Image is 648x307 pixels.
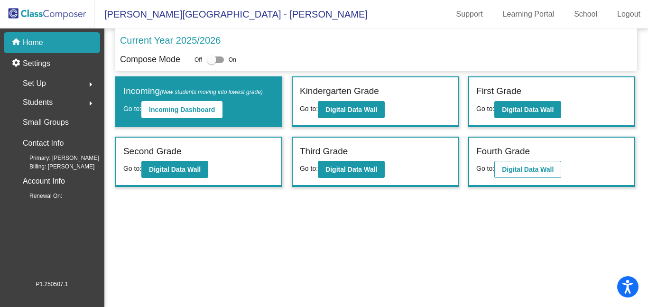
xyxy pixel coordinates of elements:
[11,37,23,48] mat-icon: home
[11,58,23,69] mat-icon: settings
[325,166,377,173] b: Digital Data Wall
[494,101,561,118] button: Digital Data Wall
[495,7,562,22] a: Learning Portal
[123,165,141,172] span: Go to:
[502,166,554,173] b: Digital Data Wall
[95,7,368,22] span: [PERSON_NAME][GEOGRAPHIC_DATA] - [PERSON_NAME]
[300,105,318,112] span: Go to:
[149,106,215,113] b: Incoming Dashboard
[476,84,521,98] label: First Grade
[23,137,64,150] p: Contact Info
[23,77,46,90] span: Set Up
[85,79,96,90] mat-icon: arrow_right
[194,56,202,64] span: Off
[141,101,222,118] button: Incoming Dashboard
[449,7,491,22] a: Support
[23,58,50,69] p: Settings
[300,145,348,158] label: Third Grade
[14,162,94,171] span: Billing: [PERSON_NAME]
[566,7,605,22] a: School
[85,98,96,109] mat-icon: arrow_right
[300,84,379,98] label: Kindergarten Grade
[23,175,65,188] p: Account Info
[120,33,221,47] p: Current Year 2025/2026
[23,37,43,48] p: Home
[494,161,561,178] button: Digital Data Wall
[318,161,385,178] button: Digital Data Wall
[123,105,141,112] span: Go to:
[476,165,494,172] span: Go to:
[14,154,99,162] span: Primary: [PERSON_NAME]
[476,145,530,158] label: Fourth Grade
[610,7,648,22] a: Logout
[23,96,53,109] span: Students
[120,53,180,66] p: Compose Mode
[325,106,377,113] b: Digital Data Wall
[300,165,318,172] span: Go to:
[141,161,208,178] button: Digital Data Wall
[229,56,236,64] span: On
[476,105,494,112] span: Go to:
[23,116,69,129] p: Small Groups
[123,145,182,158] label: Second Grade
[160,89,263,95] span: (New students moving into lowest grade)
[318,101,385,118] button: Digital Data Wall
[14,192,62,200] span: Renewal On:
[123,84,263,98] label: Incoming
[502,106,554,113] b: Digital Data Wall
[149,166,201,173] b: Digital Data Wall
